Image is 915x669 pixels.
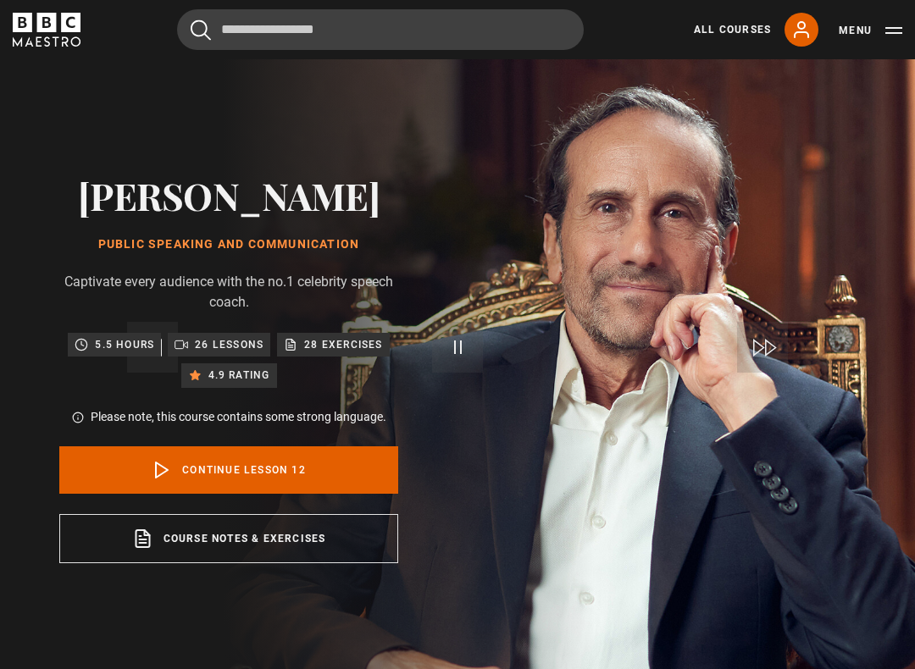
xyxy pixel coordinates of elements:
[59,174,398,217] h2: [PERSON_NAME]
[95,336,154,353] p: 5.5 hours
[59,514,398,563] a: Course notes & exercises
[208,367,270,384] p: 4.9 rating
[177,9,584,50] input: Search
[91,408,386,426] p: Please note, this course contains some strong language.
[59,446,398,494] a: Continue lesson 12
[195,336,263,353] p: 26 lessons
[304,336,382,353] p: 28 exercises
[191,19,211,41] button: Submit the search query
[59,238,398,252] h1: Public Speaking and Communication
[839,22,902,39] button: Toggle navigation
[694,22,771,37] a: All Courses
[59,272,398,312] p: Captivate every audience with the no.1 celebrity speech coach.
[13,13,80,47] svg: BBC Maestro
